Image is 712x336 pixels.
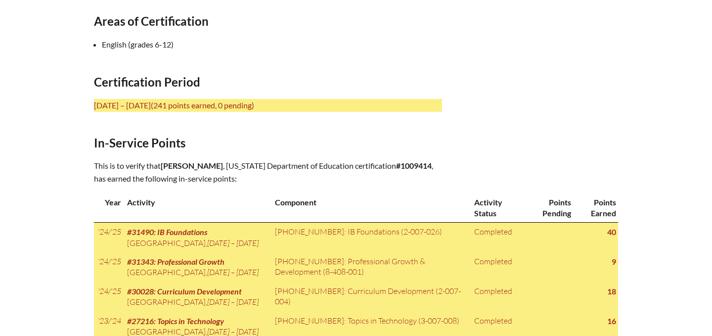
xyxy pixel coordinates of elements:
td: '24/'25 [94,223,123,252]
td: '24/'25 [94,282,123,312]
td: '24/'25 [94,252,123,282]
h2: Areas of Certification [94,14,442,28]
strong: 40 [607,227,616,237]
span: [DATE] – [DATE] [207,238,259,248]
th: Points Earned [573,193,618,222]
td: , [123,252,271,282]
strong: 18 [607,287,616,296]
span: [DATE] – [DATE] [207,267,259,277]
span: #31343: Professional Growth [127,257,224,266]
th: Activity Status [470,193,524,222]
strong: 16 [607,316,616,326]
b: #1009414 [396,161,432,170]
li: English (grades 6-12) [102,38,450,51]
span: [GEOGRAPHIC_DATA] [127,267,206,277]
strong: 9 [612,257,616,266]
span: [GEOGRAPHIC_DATA] [127,238,206,248]
span: #31490: IB Foundations [127,227,207,237]
th: Component [271,193,470,222]
th: Points Pending [525,193,573,222]
span: [GEOGRAPHIC_DATA] [127,297,206,307]
th: Activity [123,193,271,222]
th: Year [94,193,123,222]
span: #27216: Topics in Technology [127,316,224,326]
td: [PHONE_NUMBER]: Professional Growth & Development (8-408-001) [271,252,470,282]
span: [PERSON_NAME] [161,161,223,170]
td: Completed [470,282,524,312]
p: This is to verify that , [US_STATE] Department of Education certification , has earned the follow... [94,159,442,185]
span: (241 points earned, 0 pending) [151,100,254,110]
td: [PHONE_NUMBER]: Curriculum Development (2-007-004) [271,282,470,312]
td: , [123,282,271,312]
p: [DATE] – [DATE] [94,99,442,112]
td: [PHONE_NUMBER]: IB Foundations (2-007-026) [271,223,470,252]
h2: In-Service Points [94,136,442,150]
td: Completed [470,223,524,252]
h2: Certification Period [94,75,442,89]
td: , [123,223,271,252]
td: Completed [470,252,524,282]
span: #30028: Curriculum Development [127,287,242,296]
span: [DATE] – [DATE] [207,297,259,307]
